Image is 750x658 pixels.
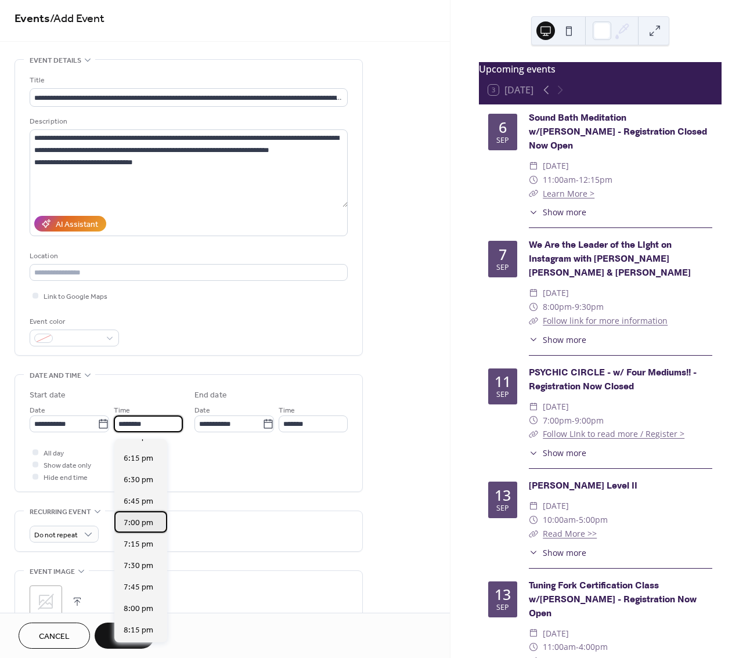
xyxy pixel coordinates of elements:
[572,414,575,428] span: -
[496,137,509,144] div: Sep
[575,414,604,428] span: 9:00pm
[124,517,153,529] span: 7:00 pm
[30,74,345,86] div: Title
[543,447,586,459] span: Show more
[19,623,90,649] button: Cancel
[529,334,586,346] button: ​Show more
[529,447,586,459] button: ​Show more
[34,529,78,542] span: Do not repeat
[543,428,684,439] a: Follow LInk to read more / Register >
[576,640,579,654] span: -
[529,239,691,279] a: We Are the Leader of the LIght on Instagram with [PERSON_NAME] [PERSON_NAME] & [PERSON_NAME]
[56,219,98,231] div: AI Assistant
[543,334,586,346] span: Show more
[124,496,153,508] span: 6:45 pm
[529,159,538,173] div: ​
[543,499,569,513] span: [DATE]
[30,55,81,67] span: Event details
[543,300,572,314] span: 8:00pm
[124,603,153,615] span: 8:00 pm
[30,566,75,578] span: Event image
[543,400,569,414] span: [DATE]
[529,367,697,393] a: PSYCHIC CIRCLE - w/ Four Mediums!! - Registration Now Closed
[529,206,538,218] div: ​
[95,623,154,649] button: Save
[50,8,104,30] span: / Add Event
[114,404,130,417] span: Time
[124,538,153,551] span: 7:15 pm
[543,159,569,173] span: [DATE]
[529,427,538,441] div: ​
[529,314,538,328] div: ​
[30,585,62,618] div: ;
[44,472,88,484] span: Hide end time
[30,404,45,417] span: Date
[124,624,153,637] span: 8:15 pm
[543,547,586,559] span: Show more
[543,627,569,641] span: [DATE]
[30,316,117,328] div: Event color
[124,474,153,486] span: 6:30 pm
[529,334,538,346] div: ​
[543,173,576,187] span: 11:00am
[529,300,538,314] div: ​
[44,447,64,460] span: All day
[543,286,569,300] span: [DATE]
[543,188,594,199] a: Learn More >
[194,389,227,402] div: End date
[529,527,538,541] div: ​
[124,560,153,572] span: 7:30 pm
[543,528,597,539] a: Read More >>
[44,460,91,472] span: Show date only
[495,587,511,602] div: 13
[529,112,707,152] a: Sound Bath Meditation w/[PERSON_NAME] - Registration Closed Now Open
[496,505,509,512] div: Sep
[529,513,538,527] div: ​
[495,488,511,502] div: 13
[543,640,576,654] span: 11:00am
[499,247,507,262] div: 7
[579,640,608,654] span: 4:00pm
[115,631,134,643] span: Save
[543,414,572,428] span: 7:00pm
[124,581,153,594] span: 7:45 pm
[279,404,295,417] span: Time
[30,115,345,128] div: Description
[575,300,604,314] span: 9:30pm
[576,513,579,527] span: -
[30,370,81,382] span: Date and time
[529,580,697,620] a: Tuning Fork Certification Class w/[PERSON_NAME] - Registration Now Open
[529,447,538,459] div: ​
[30,506,91,518] span: Recurring event
[529,286,538,300] div: ​
[543,513,576,527] span: 10:00am
[529,414,538,428] div: ​
[529,499,538,513] div: ​
[529,173,538,187] div: ​
[124,453,153,465] span: 6:15 pm
[499,120,507,135] div: 6
[529,640,538,654] div: ​
[572,300,575,314] span: -
[44,291,107,303] span: Link to Google Maps
[579,513,608,527] span: 5:00pm
[194,404,210,417] span: Date
[34,216,106,232] button: AI Assistant
[529,627,538,641] div: ​
[543,315,668,326] a: Follow link for more information
[30,389,66,402] div: Start date
[496,391,509,399] div: Sep
[576,173,579,187] span: -
[495,374,511,389] div: 11
[529,480,637,492] a: [PERSON_NAME] Level II
[496,604,509,612] div: Sep
[529,187,538,201] div: ​
[529,400,538,414] div: ​
[479,62,722,76] div: Upcoming events
[15,8,50,30] a: Events
[30,250,345,262] div: Location
[529,206,586,218] button: ​Show more
[579,173,612,187] span: 12:15pm
[39,631,70,643] span: Cancel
